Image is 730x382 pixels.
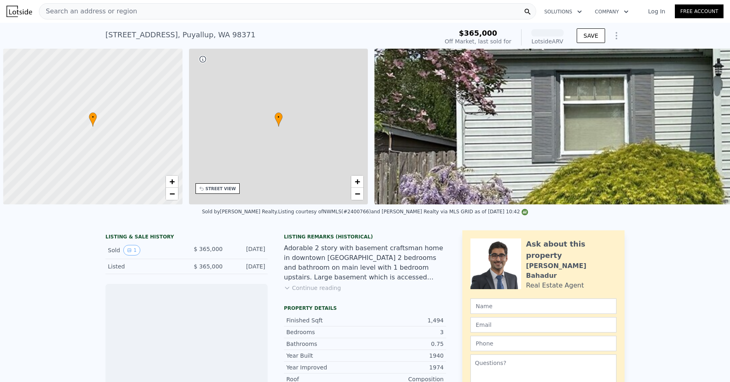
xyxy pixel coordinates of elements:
[526,261,616,281] div: [PERSON_NAME] Bahadur
[194,263,223,270] span: $ 365,000
[108,262,180,270] div: Listed
[166,188,178,200] a: Zoom out
[169,176,174,187] span: +
[365,352,444,360] div: 1940
[105,29,255,41] div: [STREET_ADDRESS] , Puyallup , WA 98371
[351,176,363,188] a: Zoom in
[229,262,265,270] div: [DATE]
[470,298,616,314] input: Name
[105,234,268,242] div: LISTING & SALE HISTORY
[355,189,360,199] span: −
[89,112,97,127] div: •
[526,238,616,261] div: Ask about this property
[39,6,137,16] span: Search an address or region
[286,363,365,371] div: Year Improved
[588,4,635,19] button: Company
[675,4,724,18] a: Free Account
[365,328,444,336] div: 3
[522,209,528,215] img: NWMLS Logo
[169,189,174,199] span: −
[123,245,140,255] button: View historical data
[286,352,365,360] div: Year Built
[202,209,278,215] div: Sold by [PERSON_NAME] Realty .
[538,4,588,19] button: Solutions
[284,243,446,282] div: Adorable 2 story with basement craftsman home in downtown [GEOGRAPHIC_DATA] 2 bedrooms and bathro...
[206,186,236,192] div: STREET VIEW
[286,316,365,324] div: Finished Sqft
[531,37,564,45] div: Lotside ARV
[286,328,365,336] div: Bedrooms
[166,176,178,188] a: Zoom in
[577,28,605,43] button: SAVE
[194,246,223,252] span: $ 365,000
[351,188,363,200] a: Zoom out
[89,114,97,121] span: •
[108,245,180,255] div: Sold
[608,28,625,44] button: Show Options
[284,305,446,311] div: Property details
[459,29,497,37] span: $365,000
[286,340,365,348] div: Bathrooms
[365,363,444,371] div: 1974
[470,336,616,351] input: Phone
[365,316,444,324] div: 1,494
[470,317,616,333] input: Email
[275,114,283,121] span: •
[284,234,446,240] div: Listing Remarks (Historical)
[355,176,360,187] span: +
[284,284,341,292] button: Continue reading
[6,6,32,17] img: Lotside
[638,7,675,15] a: Log In
[526,281,584,290] div: Real Estate Agent
[278,209,528,215] div: Listing courtesy of NWMLS (#2400766) and [PERSON_NAME] Realty via MLS GRID as of [DATE] 10:42
[445,37,511,45] div: Off Market, last sold for
[365,340,444,348] div: 0.75
[229,245,265,255] div: [DATE]
[275,112,283,127] div: •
